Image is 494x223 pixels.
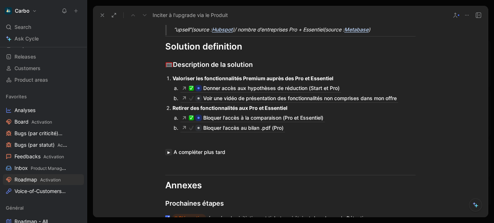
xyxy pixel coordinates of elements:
[324,26,344,33] em: (source :
[6,93,27,100] span: Favorites
[58,142,78,148] span: Activation
[203,94,397,103] div: Voir une vidéo de présentation des fonctionnalités non comprises dans mon offre
[14,130,68,137] span: Bugs (par criticité)
[180,94,399,103] a: ✔️Voir une vidéo de présentation des fonctionnalités non comprises dans mon offre
[203,84,340,93] div: Donner accès aux hypothèses de réduction (Start et Pro)
[14,153,64,160] span: Feedbacks
[189,96,194,101] img: ✔️
[153,11,228,20] span: Inciter à l'upgrade via le Produit
[14,176,61,184] span: Roadmap
[165,198,416,208] div: Prochaines étapes
[3,163,84,173] a: InboxProduct Management
[14,76,48,83] span: Product areas
[189,86,194,91] img: ✅
[203,124,284,132] div: Bloquer l'accès au bilan .pdf (Pro)
[344,26,369,33] a: Metabase
[43,154,64,159] span: Activation
[40,177,61,183] span: Activation
[3,202,84,213] div: Général
[189,125,194,130] img: ✔️
[14,164,67,172] span: Inbox
[14,34,39,43] span: Ask Cycle
[14,23,31,31] span: Search
[174,18,424,33] div: Calcul = nombre d’entreprises ayant visité la page de prise de rdv avec les utm “produit” et “ups...
[165,179,416,192] div: Annexes
[31,119,52,125] span: Activation
[3,33,84,44] a: Ask Cycle
[5,7,12,14] img: Carbo
[174,214,205,223] div: @Clémentine
[3,51,84,62] a: Releases
[3,128,84,139] a: Bugs (par criticité)Activation
[14,188,71,195] span: Voice-of-Customers
[203,113,323,122] div: Bloquer l'accès à la comparaison (Pro et Essentiel)
[369,26,370,33] em: )
[173,105,288,111] strong: Retirer des fonctionnalités aux Pro et Essentiel
[31,166,74,171] span: Product Management
[3,186,84,197] a: Voice-of-CustomersProduct Management
[3,63,84,74] a: Customers
[14,107,35,114] span: Analyses
[173,75,333,81] strong: Valoriser les fonctionnalités Premium auprès des Pro et Essentiel
[172,214,414,223] div: récupérer les initiatives et tickets qui étaient dans le cercle Rétention
[3,151,84,162] a: FeedbacksActivation
[191,26,212,33] em: (source :
[180,113,325,122] a: ✅Bloquer l'accès à la comparaison (Pro et Essentiel)
[3,140,84,150] a: Bugs (par statut)Activation
[165,61,173,68] span: 🥅
[165,60,416,70] div: Description de la solution
[3,22,84,33] div: Search
[233,26,234,33] em: )
[165,40,416,53] div: Solution definition
[15,8,29,14] h1: Carbo
[3,74,84,85] a: Product areas
[174,148,416,156] summary: A compléter plus tard
[212,26,233,33] a: Hubspot
[3,174,84,185] a: RoadmapActivation
[3,116,84,127] a: BoardActivation
[14,65,41,72] span: Customers
[3,6,39,16] button: CarboCarbo
[3,105,84,116] a: Analyses
[14,53,36,60] span: Releases
[14,118,52,126] span: Board
[3,91,84,102] div: Favorites
[14,141,68,149] span: Bugs (par statut)
[6,204,24,211] span: Général
[180,124,286,132] a: ✔️Bloquer l'accès au bilan .pdf (Pro)
[180,84,342,93] a: ✅Donner accès aux hypothèses de réduction (Start et Pro)
[189,115,194,120] img: ✅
